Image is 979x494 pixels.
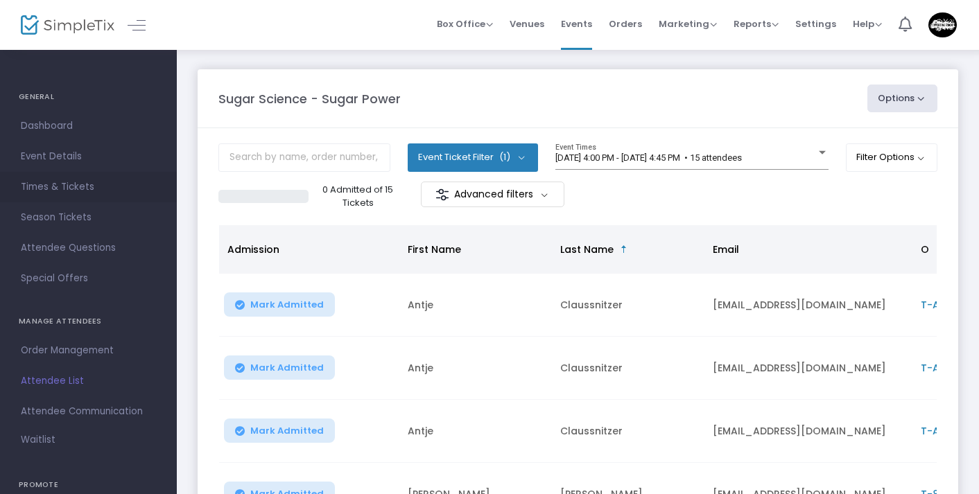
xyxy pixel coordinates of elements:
input: Search by name, order number, email, ip address [218,143,390,172]
span: Settings [795,6,836,42]
span: Last Name [560,242,614,256]
td: Claussnitzer [552,337,704,400]
span: Special Offers [21,270,156,288]
span: Box Office [437,17,493,30]
button: Options [867,85,938,112]
span: Attendee Questions [21,239,156,257]
td: Antje [399,400,552,463]
span: Event Details [21,148,156,166]
button: Mark Admitted [224,418,335,443]
td: [EMAIL_ADDRESS][DOMAIN_NAME] [704,337,912,400]
span: Dashboard [21,117,156,135]
button: Mark Admitted [224,292,335,317]
td: [EMAIL_ADDRESS][DOMAIN_NAME] [704,274,912,337]
span: Venues [510,6,544,42]
td: Claussnitzer [552,274,704,337]
span: Attendee Communication [21,403,156,421]
m-panel-title: Sugar Science - Sugar Power [218,89,401,108]
td: Claussnitzer [552,400,704,463]
span: Mark Admitted [250,362,324,373]
h4: MANAGE ATTENDEES [19,308,158,335]
button: Filter Options [846,143,938,171]
td: [EMAIL_ADDRESS][DOMAIN_NAME] [704,400,912,463]
span: Sortable [618,244,630,255]
span: Events [561,6,592,42]
span: Help [853,17,882,30]
span: [DATE] 4:00 PM - [DATE] 4:45 PM • 15 attendees [555,152,742,163]
span: Attendee List [21,372,156,390]
td: Antje [399,274,552,337]
button: Event Ticket Filter(1) [408,143,538,171]
img: filter [435,188,449,202]
p: 0 Admitted of 15 Tickets [314,183,402,210]
span: Email [713,242,739,256]
span: Order ID [921,242,963,256]
span: Marketing [659,17,717,30]
span: Waitlist [21,433,55,447]
span: Mark Admitted [250,299,324,310]
span: Season Tickets [21,209,156,227]
m-button: Advanced filters [421,182,564,207]
span: Times & Tickets [21,178,156,196]
span: Orders [609,6,642,42]
span: Reports [734,17,779,30]
span: First Name [408,242,461,256]
span: (1) [499,152,510,163]
span: Admission [227,242,279,256]
h4: GENERAL [19,83,158,111]
td: Antje [399,337,552,400]
button: Mark Admitted [224,355,335,380]
span: Order Management [21,342,156,360]
span: Mark Admitted [250,425,324,436]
